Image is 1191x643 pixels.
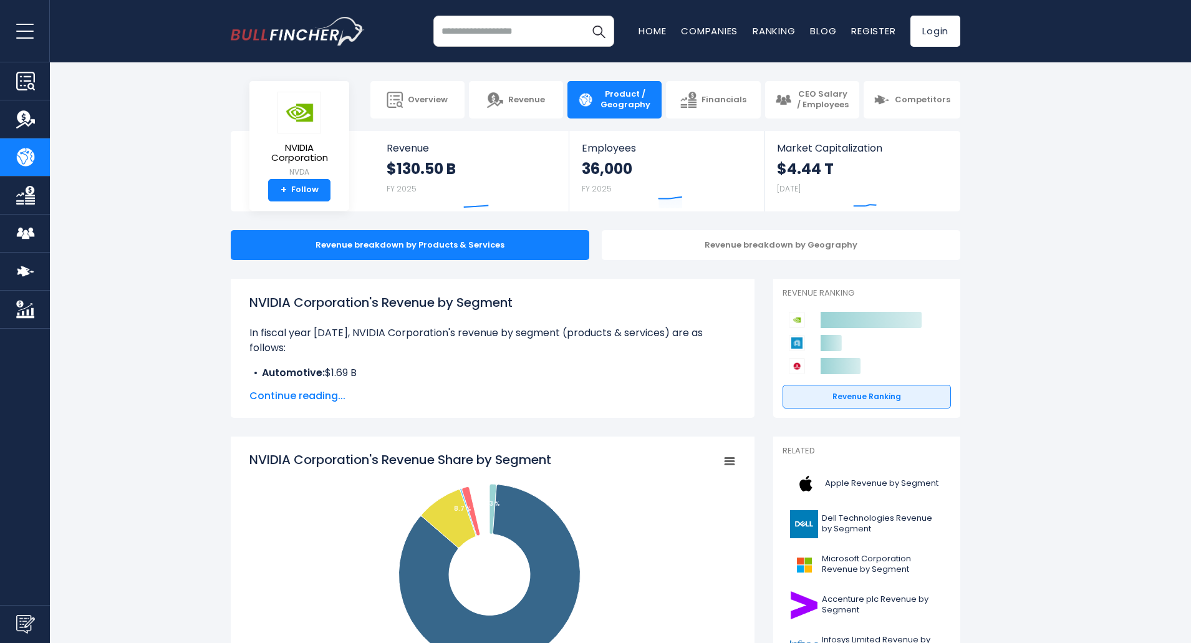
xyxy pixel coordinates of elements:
a: Market Capitalization $4.44 T [DATE] [764,131,959,211]
img: MSFT logo [790,551,818,579]
tspan: NVIDIA Corporation's Revenue Share by Segment [249,451,551,468]
strong: $130.50 B [387,159,456,178]
span: Financials [702,95,746,105]
a: Home [639,24,666,37]
span: Product / Geography [599,89,652,110]
span: Microsoft Corporation Revenue by Segment [822,554,943,575]
a: Product / Geography [567,81,662,118]
a: Apple Revenue by Segment [783,467,951,501]
strong: $4.44 T [777,159,834,178]
a: +Follow [268,179,330,201]
p: In fiscal year [DATE], NVIDIA Corporation's revenue by segment (products & services) are as follows: [249,326,736,355]
a: Login [910,16,960,47]
strong: + [281,185,287,196]
a: Revenue [469,81,563,118]
span: Accenture plc Revenue by Segment [822,594,943,616]
span: CEO Salary / Employees [796,89,849,110]
a: Accenture plc Revenue by Segment [783,588,951,622]
small: FY 2025 [582,183,612,194]
a: CEO Salary / Employees [765,81,859,118]
a: NVIDIA Corporation NVDA [259,91,340,179]
span: Competitors [895,95,950,105]
button: Search [583,16,614,47]
a: Overview [370,81,465,118]
tspan: 1.3 % [485,499,500,508]
a: Employees 36,000 FY 2025 [569,131,763,211]
img: AAPL logo [790,470,821,498]
span: NVIDIA Corporation [259,143,339,163]
a: Register [851,24,895,37]
a: Revenue $130.50 B FY 2025 [374,131,569,211]
a: Dell Technologies Revenue by Segment [783,507,951,541]
p: Related [783,446,951,457]
a: Go to homepage [231,17,365,46]
div: Revenue breakdown by Products & Services [231,230,589,260]
img: NVIDIA Corporation competitors logo [789,312,805,328]
a: Competitors [864,81,960,118]
span: Dell Technologies Revenue by Segment [822,513,943,534]
img: DELL logo [790,510,818,538]
a: Revenue Ranking [783,385,951,409]
img: Applied Materials competitors logo [789,335,805,351]
a: Financials [666,81,760,118]
h1: NVIDIA Corporation's Revenue by Segment [249,293,736,312]
a: Microsoft Corporation Revenue by Segment [783,548,951,582]
span: Apple Revenue by Segment [825,478,938,489]
p: Revenue Ranking [783,288,951,299]
span: Revenue [387,142,557,154]
span: Revenue [508,95,545,105]
a: Blog [810,24,836,37]
small: NVDA [259,167,339,178]
span: Continue reading... [249,389,736,404]
span: Overview [408,95,448,105]
a: Companies [681,24,738,37]
b: Automotive: [262,365,325,380]
img: ACN logo [790,591,818,619]
a: Ranking [753,24,795,37]
img: bullfincher logo [231,17,365,46]
span: Market Capitalization [777,142,947,154]
tspan: 8.7 % [454,504,471,513]
span: Employees [582,142,751,154]
img: Broadcom competitors logo [789,358,805,374]
div: Revenue breakdown by Geography [602,230,960,260]
strong: 36,000 [582,159,632,178]
small: FY 2025 [387,183,417,194]
small: [DATE] [777,183,801,194]
li: $1.69 B [249,365,736,380]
